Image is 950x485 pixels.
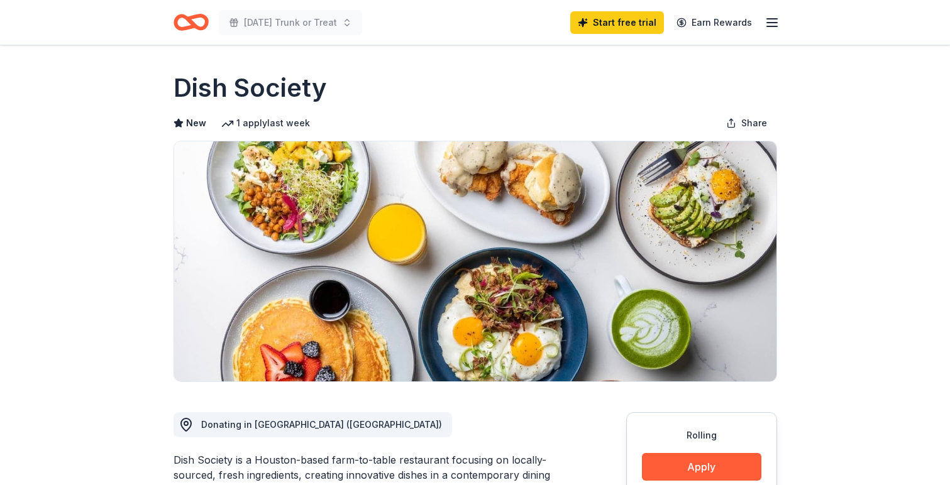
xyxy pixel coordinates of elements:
[219,10,362,35] button: [DATE] Trunk or Treat
[716,111,777,136] button: Share
[669,11,759,34] a: Earn Rewards
[174,8,209,37] a: Home
[570,11,664,34] a: Start free trial
[642,453,761,481] button: Apply
[186,116,206,131] span: New
[741,116,767,131] span: Share
[642,428,761,443] div: Rolling
[174,70,327,106] h1: Dish Society
[174,141,776,381] img: Image for Dish Society
[221,116,310,131] div: 1 apply last week
[201,419,442,430] span: Donating in [GEOGRAPHIC_DATA] ([GEOGRAPHIC_DATA])
[244,15,337,30] span: [DATE] Trunk or Treat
